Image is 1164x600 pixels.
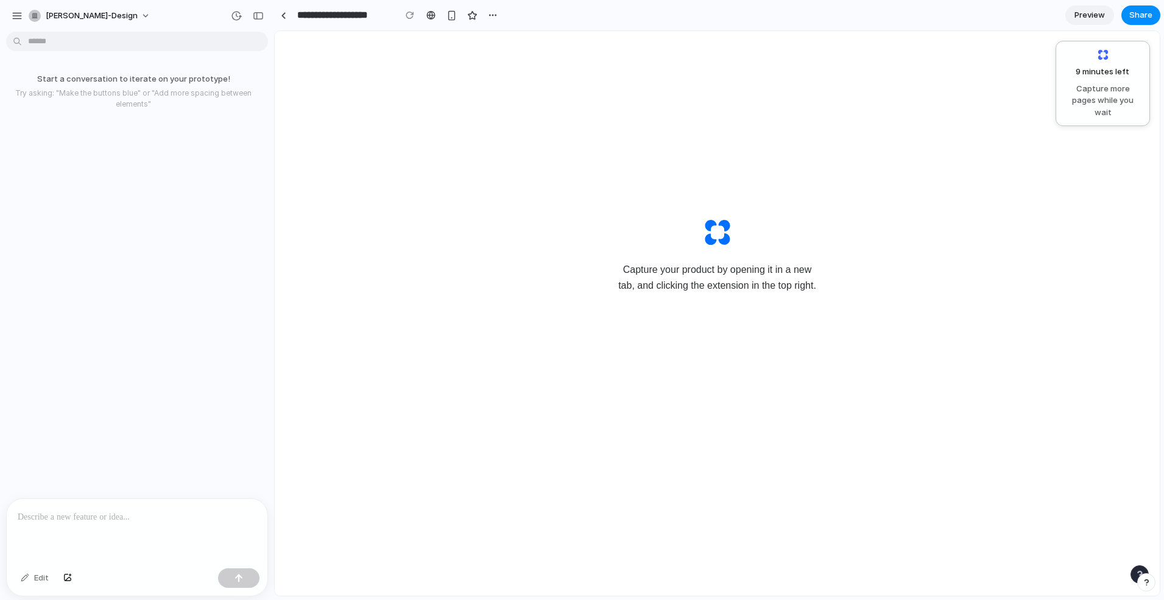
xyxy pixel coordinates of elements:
[24,6,157,26] button: [PERSON_NAME]-design
[1067,66,1129,78] span: 9 minutes left
[5,73,262,85] p: Start a conversation to iterate on your prototype!
[5,88,262,110] p: Try asking: "Make the buttons blue" or "Add more spacing between elements"
[1074,9,1105,21] span: Preview
[1129,9,1152,21] span: Share
[1065,5,1114,25] a: Preview
[1063,83,1142,119] span: Capture more pages while you wait
[1121,5,1160,25] button: Share
[321,231,565,262] span: Capture your product by opening it in a new tab, and clicking the extension in the top right.
[46,10,138,22] span: [PERSON_NAME]-design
